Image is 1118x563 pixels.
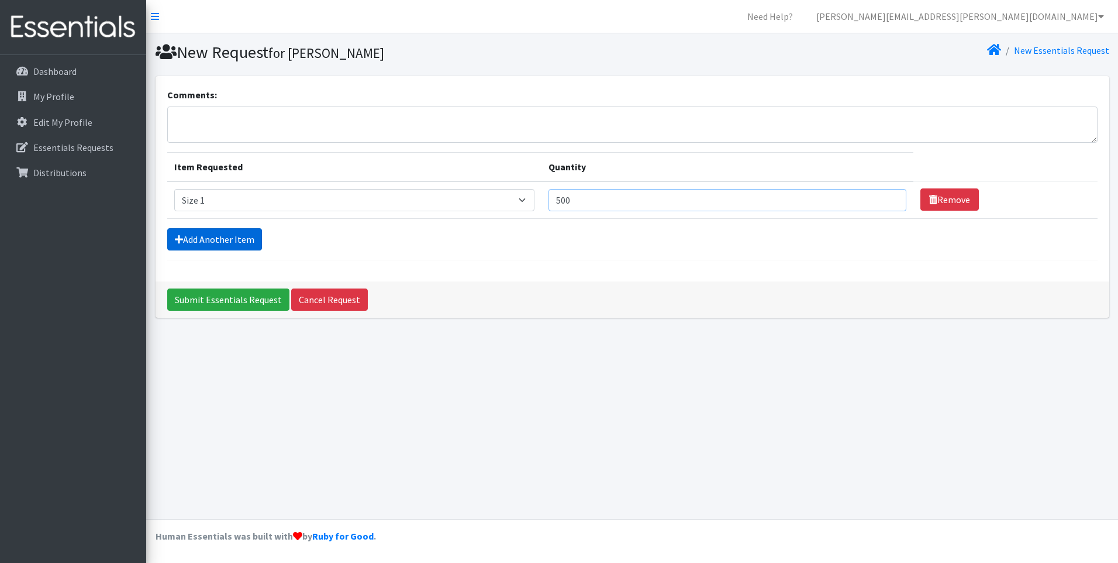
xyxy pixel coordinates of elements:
small: for [PERSON_NAME] [268,44,384,61]
a: Cancel Request [291,289,368,311]
a: My Profile [5,85,142,108]
a: Add Another Item [167,228,262,250]
a: New Essentials Request [1014,44,1109,56]
a: Essentials Requests [5,136,142,159]
th: Item Requested [167,152,542,181]
label: Comments: [167,88,217,102]
a: Need Help? [738,5,802,28]
input: Submit Essentials Request [167,289,289,311]
a: Ruby for Good [312,530,374,542]
a: Edit My Profile [5,111,142,134]
th: Quantity [541,152,913,181]
p: Dashboard [33,66,77,77]
p: My Profile [33,91,74,102]
img: HumanEssentials [5,8,142,47]
h1: New Request [156,42,628,63]
p: Distributions [33,167,87,178]
p: Edit My Profile [33,116,92,128]
a: Remove [920,188,979,211]
a: Dashboard [5,60,142,83]
a: Distributions [5,161,142,184]
p: Essentials Requests [33,142,113,153]
a: [PERSON_NAME][EMAIL_ADDRESS][PERSON_NAME][DOMAIN_NAME] [807,5,1113,28]
strong: Human Essentials was built with by . [156,530,376,542]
